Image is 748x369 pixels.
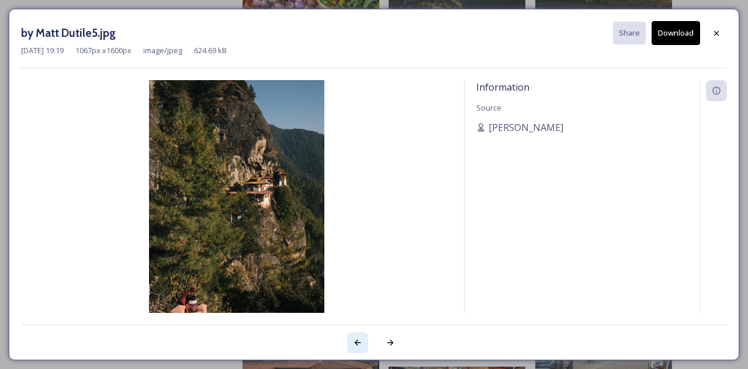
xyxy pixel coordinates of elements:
button: Download [652,21,700,45]
h3: by Matt Dutile5.jpg [21,25,116,42]
span: 624.69 kB [194,45,227,56]
span: Source [476,102,501,113]
span: 1067 px x 1600 px [75,45,131,56]
img: by%20Matt%20Dutile5.jpg [21,80,452,344]
span: [DATE] 19:19 [21,45,64,56]
button: Share [613,22,646,44]
span: Information [476,81,529,94]
span: [PERSON_NAME] [489,120,563,135]
span: image/jpeg [143,45,182,56]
